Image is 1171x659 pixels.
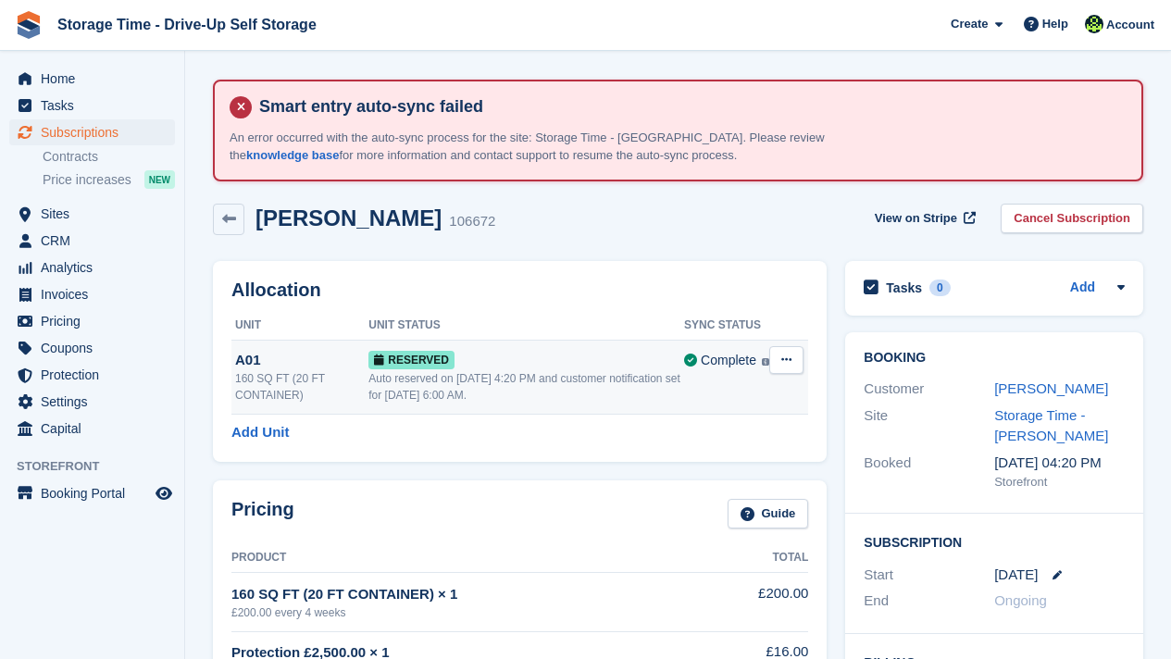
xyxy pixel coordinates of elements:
div: Start [864,565,994,586]
span: Analytics [41,255,152,280]
a: Storage Time - Drive-Up Self Storage [50,9,324,40]
span: Create [951,15,988,33]
h2: Allocation [231,280,808,301]
a: Add [1070,278,1095,299]
div: Customer [864,379,994,400]
a: Price increases NEW [43,169,175,190]
div: Booked [864,453,994,491]
span: Help [1042,15,1068,33]
time: 2025-09-07 00:00:00 UTC [994,565,1038,586]
span: Account [1106,16,1154,34]
a: menu [9,389,175,415]
a: menu [9,416,175,441]
a: [PERSON_NAME] [994,380,1108,396]
a: menu [9,201,175,227]
div: End [864,591,994,612]
td: £200.00 [720,573,808,631]
div: 0 [929,280,951,296]
div: 160 SQ FT (20 FT CONTAINER) × 1 [231,584,720,605]
div: Auto reserved on [DATE] 4:20 PM and customer notification set for [DATE] 6:00 AM. [368,370,684,404]
div: NEW [144,170,175,189]
span: Subscriptions [41,119,152,145]
a: Preview store [153,482,175,504]
a: menu [9,93,175,118]
span: Tasks [41,93,152,118]
h2: Tasks [886,280,922,296]
p: An error occurred with the auto-sync process for the site: Storage Time - [GEOGRAPHIC_DATA]. Plea... [230,129,878,165]
span: Coupons [41,335,152,361]
img: icon-info-grey-7440780725fd019a000dd9b08b2336e03edf1995a4989e88bcd33f0948082b44.svg [762,358,769,366]
span: Pricing [41,308,152,334]
h2: Subscription [864,532,1125,551]
th: Unit Status [368,311,684,341]
h2: Booking [864,351,1125,366]
a: menu [9,335,175,361]
span: Price increases [43,171,131,189]
div: [DATE] 04:20 PM [994,453,1125,474]
th: Total [720,543,808,573]
span: Sites [41,201,152,227]
a: menu [9,308,175,334]
span: Ongoing [994,592,1047,608]
div: Complete [701,351,756,370]
th: Unit [231,311,368,341]
div: A01 [235,350,368,371]
div: 160 SQ FT (20 FT CONTAINER) [235,370,368,404]
a: Guide [728,499,809,529]
a: menu [9,119,175,145]
h2: [PERSON_NAME] [255,205,442,230]
th: Product [231,543,720,573]
span: Invoices [41,281,152,307]
h4: Smart entry auto-sync failed [252,96,1127,118]
span: Settings [41,389,152,415]
span: Reserved [368,351,455,369]
a: menu [9,228,175,254]
th: Sync Status [684,311,769,341]
img: stora-icon-8386f47178a22dfd0bd8f6a31ec36ba5ce8667c1dd55bd0f319d3a0aa187defe.svg [15,11,43,39]
span: Booking Portal [41,480,152,506]
span: CRM [41,228,152,254]
a: View on Stripe [867,204,979,234]
a: menu [9,66,175,92]
a: Storage Time - [PERSON_NAME] [994,407,1108,444]
span: View on Stripe [875,209,957,228]
span: Storefront [17,457,184,476]
h2: Pricing [231,499,294,529]
div: Storefront [994,473,1125,491]
a: knowledge base [246,148,339,162]
a: Cancel Subscription [1001,204,1143,234]
a: menu [9,281,175,307]
div: £200.00 every 4 weeks [231,604,720,621]
span: Protection [41,362,152,388]
div: 106672 [449,211,495,232]
a: Contracts [43,148,175,166]
div: Site [864,405,994,447]
span: Home [41,66,152,92]
a: menu [9,255,175,280]
span: Capital [41,416,152,441]
a: menu [9,362,175,388]
img: Laaibah Sarwar [1085,15,1103,33]
a: Add Unit [231,422,289,443]
a: menu [9,480,175,506]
